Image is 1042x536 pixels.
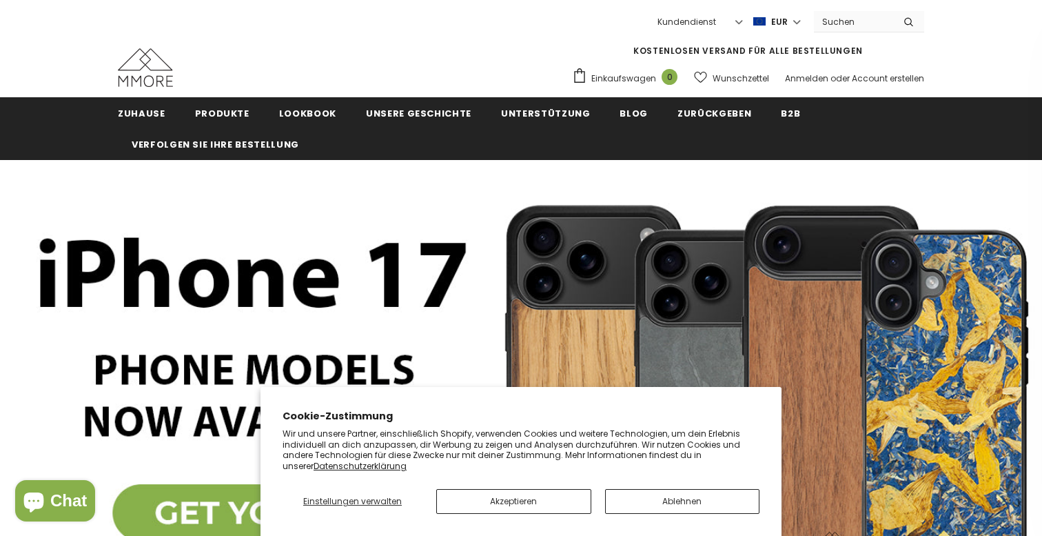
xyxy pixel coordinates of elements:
a: Unsere Geschichte [366,97,471,128]
input: Search Site [814,12,893,32]
a: Unterstützung [501,97,590,128]
a: Zurückgeben [677,97,751,128]
a: Lookbook [279,97,336,128]
h2: Cookie-Zustimmung [283,409,759,424]
span: 0 [662,69,677,85]
p: Wir und unsere Partner, einschließlich Shopify, verwenden Cookies und weitere Technologien, um de... [283,428,759,471]
button: Ablehnen [605,489,760,514]
span: Einkaufswagen [591,72,656,86]
span: Produkte [195,107,249,120]
span: Lookbook [279,107,336,120]
a: Einkaufswagen 0 [572,68,684,88]
a: Zuhause [118,97,165,128]
span: oder [830,72,850,84]
span: B2B [781,107,800,120]
button: Einstellungen verwalten [283,489,422,514]
button: Akzeptieren [436,489,591,514]
span: Verfolgen Sie Ihre Bestellung [132,138,299,151]
span: Blog [620,107,648,120]
a: Account erstellen [852,72,924,84]
span: Zuhause [118,107,165,120]
img: MMORE Cases [118,48,173,87]
span: Zurückgeben [677,107,751,120]
span: Unsere Geschichte [366,107,471,120]
a: Wunschzettel [694,66,769,90]
span: Kundendienst [657,16,716,28]
inbox-online-store-chat: Onlineshop-Chat von Shopify [11,480,99,525]
a: B2B [781,97,800,128]
a: Verfolgen Sie Ihre Bestellung [132,128,299,159]
span: Einstellungen verwalten [303,495,402,507]
span: Wunschzettel [713,72,769,86]
span: EUR [771,15,788,29]
span: KOSTENLOSEN VERSAND FÜR ALLE BESTELLUNGEN [633,45,863,57]
a: Blog [620,97,648,128]
span: Unterstützung [501,107,590,120]
a: Datenschutzerklärung [314,460,407,472]
a: Produkte [195,97,249,128]
a: Anmelden [785,72,828,84]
